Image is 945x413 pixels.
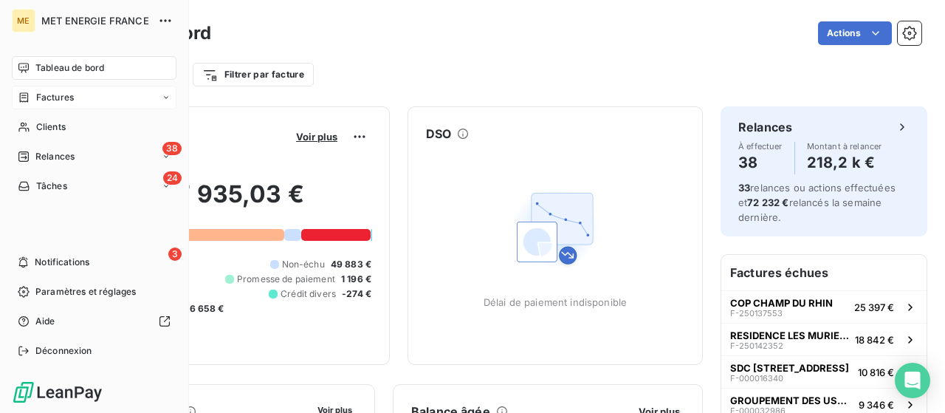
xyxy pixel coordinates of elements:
[721,255,927,290] h6: Factures échues
[859,399,894,411] span: 9 346 €
[426,125,451,143] h6: DSO
[854,301,894,313] span: 25 397 €
[721,323,927,355] button: RESIDENCE LES MURIERSF-25014235218 842 €
[738,182,896,223] span: relances ou actions effectuées et relancés la semaine dernière.
[807,142,882,151] span: Montant à relancer
[747,197,788,208] span: 72 232 €
[738,182,750,194] span: 33
[168,248,182,261] span: 3
[721,290,927,323] button: COP CHAMP DU RHINF-25013755325 397 €
[818,21,892,45] button: Actions
[281,287,336,301] span: Crédit divers
[738,151,783,174] h4: 38
[185,302,224,315] span: -6 658 €
[858,366,894,378] span: 10 816 €
[484,296,628,308] span: Délai de paiement indisponible
[342,287,371,301] span: -274 €
[35,285,136,298] span: Paramètres et réglages
[12,9,35,33] div: ME
[35,344,92,358] span: Déconnexion
[36,120,66,134] span: Clients
[35,256,89,269] span: Notifications
[730,362,849,374] span: SDC [STREET_ADDRESS]
[292,130,342,143] button: Voir plus
[730,309,783,318] span: F-250137553
[730,297,833,309] span: COP CHAMP DU RHIN
[36,91,74,104] span: Factures
[41,15,149,27] span: MET ENERGIE FRANCE
[12,380,103,404] img: Logo LeanPay
[282,258,325,271] span: Non-échu
[730,395,853,406] span: GROUPEMENT DES USAGERS DE L'ABATTOIR D'
[721,355,927,388] button: SDC [STREET_ADDRESS]F-00001634010 816 €
[341,273,371,286] span: 1 196 €
[730,330,849,341] span: RESIDENCE LES MURIERS
[35,150,75,163] span: Relances
[35,315,55,328] span: Aide
[296,131,337,143] span: Voir plus
[807,151,882,174] h4: 218,2 k €
[83,180,371,224] h2: 817 935,03 €
[36,180,67,193] span: Tâches
[730,374,783,383] span: F-000016340
[193,63,314,86] button: Filtrer par facture
[895,363,930,398] div: Open Intercom Messenger
[855,334,894,346] span: 18 842 €
[331,258,371,271] span: 49 883 €
[162,142,182,155] span: 38
[738,142,783,151] span: À effectuer
[237,273,335,286] span: Promesse de paiement
[35,61,104,75] span: Tableau de bord
[12,310,176,333] a: Aide
[730,341,783,350] span: F-250142352
[508,181,602,276] img: Empty state
[163,171,182,185] span: 24
[738,118,792,136] h6: Relances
